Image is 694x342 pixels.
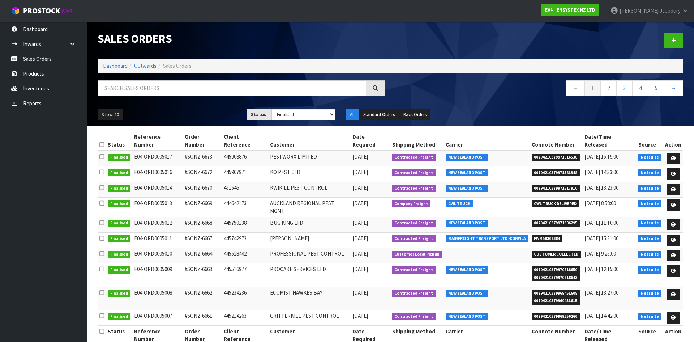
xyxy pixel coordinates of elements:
td: E04-ORD0005010 [132,248,183,263]
td: 445750138 [222,217,268,232]
th: Connote Number [530,131,583,151]
td: E04-ORD0005009 [132,263,183,287]
th: Carrier [444,131,530,151]
span: Netsuite [638,251,661,258]
span: Finalised [108,235,130,242]
td: E04-ORD0005014 [132,182,183,197]
span: NEW ZEALAND POST [446,290,488,297]
span: Netsuite [638,220,661,227]
span: MAINFREIGHT TRANSPORT LTD -CONWLA [446,235,528,242]
span: [DATE] [352,289,368,296]
span: Netsuite [638,235,661,242]
button: Standard Orders [359,109,399,121]
img: cube-alt.png [11,6,20,15]
th: Shipping Method [390,131,444,151]
th: Status [106,131,132,151]
span: [DATE] 12:15:00 [584,266,618,273]
a: → [664,80,683,96]
td: ECOMIST HAWKES BAY [268,287,351,310]
td: E04-ORD0005013 [132,197,183,217]
td: E04-ORD0005007 [132,310,183,326]
td: BUG KING LTD [268,217,351,232]
td: 451546 [222,182,268,197]
th: Date/Time Released [583,131,637,151]
span: [DATE] 14:33:00 [584,169,618,176]
span: 00794210379970818650 [532,266,580,274]
span: Contracted Freight [392,266,436,274]
a: 3 [616,80,633,96]
span: 00794210379971581348 [532,169,580,177]
span: 00794210379971517910 [532,185,580,192]
td: #SONZ-6667 [183,232,222,248]
span: 00794210379971386295 [532,220,580,227]
span: Jabboury [660,7,681,14]
span: Company Freight [392,200,431,208]
th: Source [637,131,663,151]
a: 2 [600,80,617,96]
nav: Page navigation [396,80,683,98]
span: NEW ZEALAND POST [446,185,488,192]
span: Netsuite [638,266,661,274]
span: NEW ZEALAND POST [446,266,488,274]
h1: Sales Orders [98,33,385,45]
td: #SONZ-6663 [183,263,222,287]
span: Finalised [108,154,130,161]
span: Contracted Freight [392,154,436,161]
a: 1 [584,80,601,96]
th: Action [663,131,683,151]
td: E04-ORD0005016 [132,166,183,182]
span: [DATE] [352,169,368,176]
span: 00794210379970818643 [532,274,580,282]
span: Finalised [108,251,130,258]
span: Netsuite [638,290,661,297]
span: Finalised [108,220,130,227]
small: WMS [61,8,73,15]
span: CUSTOMER COLLECTED [532,251,581,258]
span: [DATE] 8:58:00 [584,200,616,207]
span: FWM58362384 [532,235,563,242]
span: Finalised [108,290,130,297]
span: CWL TRUCK [446,200,473,208]
span: Contracted Freight [392,313,436,320]
th: Order Number [183,131,222,151]
td: 444642173 [222,197,268,217]
span: [DATE] [352,200,368,207]
span: Netsuite [638,200,661,208]
td: #SONZ-6668 [183,217,222,232]
span: 00794210379969451608 [532,290,580,297]
span: Contracted Freight [392,220,436,227]
span: Finalised [108,313,130,320]
span: [DATE] 14:42:00 [584,312,618,319]
strong: E04 - ENSYSTEX NZ LTD [545,7,595,13]
td: 445516977 [222,263,268,287]
td: #SONZ-6662 [183,287,222,310]
td: #SONZ-6661 [183,310,222,326]
td: #SONZ-6669 [183,197,222,217]
td: PROFESSIONAL PEST CONTROL [268,248,351,263]
span: [DATE] [352,184,368,191]
span: 00794210379971616538 [532,154,580,161]
span: NEW ZEALAND POST [446,220,488,227]
span: NEW ZEALAND POST [446,169,488,177]
span: Contracted Freight [392,290,436,297]
span: 00794210379969451615 [532,297,580,305]
td: E04-ORD0005017 [132,151,183,166]
td: 445528442 [222,248,268,263]
span: Netsuite [638,154,661,161]
span: [DATE] 15:31:00 [584,235,618,242]
span: NEW ZEALAND POST [446,154,488,161]
input: Search sales orders [98,80,366,96]
span: ProStock [23,6,60,16]
a: ← [566,80,585,96]
span: [DATE] [352,250,368,257]
td: PROCARE SERVICES LTD [268,263,351,287]
td: #SONZ-6664 [183,248,222,263]
a: Dashboard [103,62,128,69]
td: 445214263 [222,310,268,326]
td: AUCKLAND REGIONAL PEST MGMT [268,197,351,217]
td: E04-ORD0005008 [132,287,183,310]
th: Client Reference [222,131,268,151]
td: KO PEST LTD [268,166,351,182]
button: All [346,109,359,121]
td: #SONZ-6670 [183,182,222,197]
